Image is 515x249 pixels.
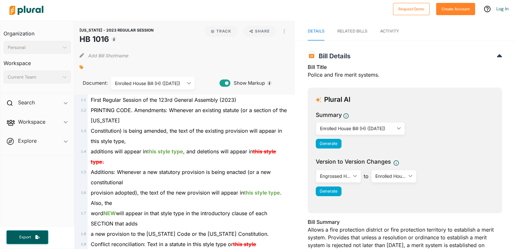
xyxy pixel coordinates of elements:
[91,169,271,186] span: Additions: Whenever a new statutory provision is being enacted (or a new constitutional
[308,63,502,71] h3: Bill Title
[230,80,265,87] span: Show Markup
[111,36,117,42] div: Tooltip anchor
[308,218,502,226] h3: Bill Summary
[147,148,183,155] ins: this style type
[308,22,324,41] a: Details
[8,74,60,81] div: Current Team
[81,232,86,236] span: 1 . 8
[18,99,35,106] h2: Search
[375,173,406,179] div: Enrolled House Bill (H) ([DATE])
[244,189,280,196] ins: this style type
[315,52,351,60] span: Bill Details
[316,139,342,148] button: Generate
[393,5,430,12] a: Request Demo
[4,24,71,38] h3: Organization
[324,96,351,104] h3: Plural AI
[380,22,399,41] a: Activity
[320,173,351,179] div: Engrossed House Bill (S) ([DATE])
[81,149,86,154] span: 1 . 4
[380,29,399,34] span: Activity
[8,44,60,51] div: Personal
[496,6,509,12] a: Log In
[91,148,276,165] span: additions will appear in , and deletions will appear in
[91,97,236,103] span: First Regular Session of the 123rd General Assembly (2023)
[361,172,371,180] span: to
[4,54,71,68] h3: Workspace
[308,29,324,34] span: Details
[320,189,337,194] span: Generate
[204,26,238,37] button: Track
[80,28,154,33] span: [US_STATE] - 2023 REGULAR SESSION
[81,211,86,215] span: 1 . 7
[320,141,337,146] span: Generate
[91,210,267,227] span: word will appear in that style type in the introductory clause of each SECTION that adds
[103,210,116,216] ins: NEW
[337,22,367,41] a: RELATED BILLS
[6,230,48,244] button: Export
[337,28,367,34] div: RELATED BILLS
[316,158,391,166] span: Version to Version Changes
[436,5,475,12] a: Create Account
[320,125,394,132] div: Enrolled House Bill (H) ([DATE])
[80,34,154,45] h1: HB 1016
[15,235,35,240] span: Export
[393,3,430,15] button: Request Demo
[436,3,475,15] button: Create Account
[81,190,86,195] span: 1 . 6
[308,63,502,82] div: Police and fire merit systems.
[267,80,272,86] div: Tooltip anchor
[81,242,86,246] span: 1 . 9
[91,128,282,144] span: Constitution) is being amended, the text of the existing provision will appear in this style type,
[88,50,128,61] button: Add Bill Shortname
[240,26,279,37] button: Share
[243,26,276,37] button: Share
[316,111,342,119] h3: Summary
[81,108,86,112] span: 1 . 2
[115,80,184,87] div: Enrolled House Bill (H) ([DATE])
[91,107,287,124] span: PRINTING CODE. Amendments: Whenever an existing statute (or a section of the [US_STATE]
[91,189,282,206] span: provision adopted), the text of the new provision will appear in . Also, the
[80,62,83,72] div: Add tags
[80,80,103,87] span: Document:
[81,129,86,133] span: 1 . 3
[81,98,86,102] span: 1 . 1
[81,170,86,174] span: 1 . 5
[91,231,269,237] span: a new provision to the [US_STATE] Code or the [US_STATE] Constitution.
[316,187,342,196] button: Generate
